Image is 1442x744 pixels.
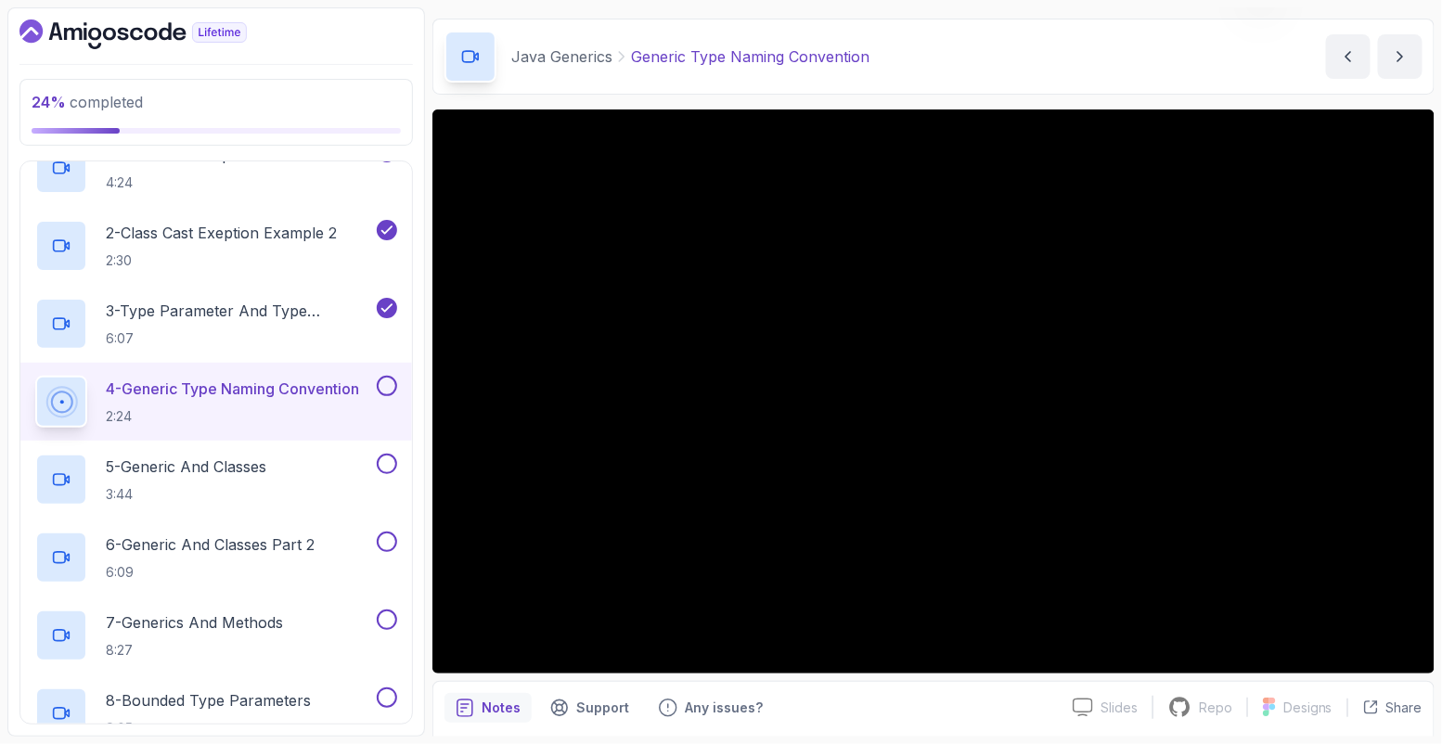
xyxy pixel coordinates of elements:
p: Share [1386,699,1423,717]
p: Support [576,699,629,717]
button: 4-Generic Type Naming Convention2:24 [35,376,397,428]
p: Slides [1101,699,1138,717]
p: 8:27 [106,641,283,660]
p: 4:24 [106,173,257,192]
button: notes button [444,693,532,723]
p: 7 - Generics And Methods [106,611,283,634]
p: 2:24 [106,407,359,426]
p: Generic Type Naming Convention [631,45,869,68]
button: 6-Generic And Classes Part 26:09 [35,532,397,584]
p: 3:44 [106,485,266,504]
button: 1-Class Cast Exeption4:24 [35,142,397,194]
p: Any issues? [685,699,763,717]
button: 3-Type Parameter And Type Argument6:07 [35,298,397,350]
span: completed [32,93,143,111]
p: Designs [1283,699,1333,717]
button: Support button [539,693,640,723]
p: 6 - Generic And Classes Part 2 [106,533,315,556]
p: 6:07 [106,329,373,348]
span: 24 % [32,93,66,111]
button: previous content [1326,34,1371,79]
p: Repo [1199,699,1232,717]
p: 9:05 [106,719,311,738]
p: 3 - Type Parameter And Type Argument [106,300,373,322]
button: 8-Bounded Type Parameters9:05 [35,687,397,739]
button: 5-Generic And Classes3:44 [35,454,397,506]
p: 4 - Generic Type Naming Convention [106,378,359,400]
p: Java Generics [511,45,612,68]
button: next content [1378,34,1423,79]
button: Feedback button [648,693,774,723]
p: 2 - Class Cast Exeption Example 2 [106,222,337,244]
p: 8 - Bounded Type Parameters [106,689,311,712]
iframe: 4 - Generic Type Naming Convention [432,109,1435,673]
a: Dashboard [19,19,290,49]
p: 5 - Generic And Classes [106,455,266,478]
button: Share [1347,699,1423,717]
p: 6:09 [106,563,315,582]
p: 2:30 [106,251,337,270]
button: 7-Generics And Methods8:27 [35,609,397,661]
button: 2-Class Cast Exeption Example 22:30 [35,220,397,272]
p: Notes [482,699,521,717]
